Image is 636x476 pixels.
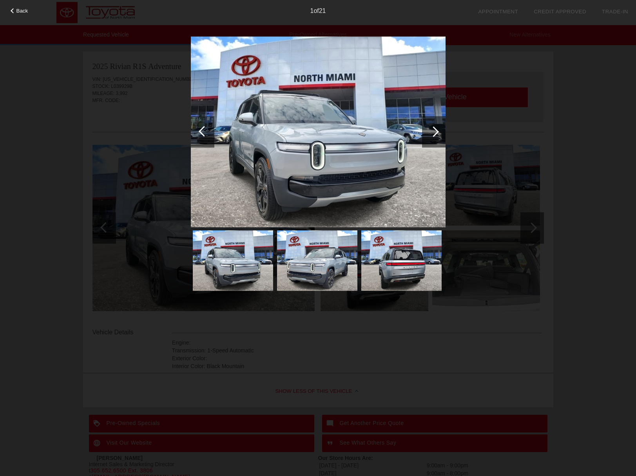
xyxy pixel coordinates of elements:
[478,9,518,15] a: Appointment
[277,231,357,291] img: 8d23186f10fed6d7c98b2a13216b35e1x.jpg
[191,36,446,227] img: 69995d2b51a7f44962cbaf318502fb2ex.jpg
[193,231,273,291] img: 69995d2b51a7f44962cbaf318502fb2ex.jpg
[16,8,28,14] span: Back
[310,7,313,14] span: 1
[319,7,326,14] span: 21
[602,9,628,15] a: Trade-In
[534,9,586,15] a: Credit Approved
[361,231,442,291] img: a4346be4b715adae56645c67943f6adex.jpg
